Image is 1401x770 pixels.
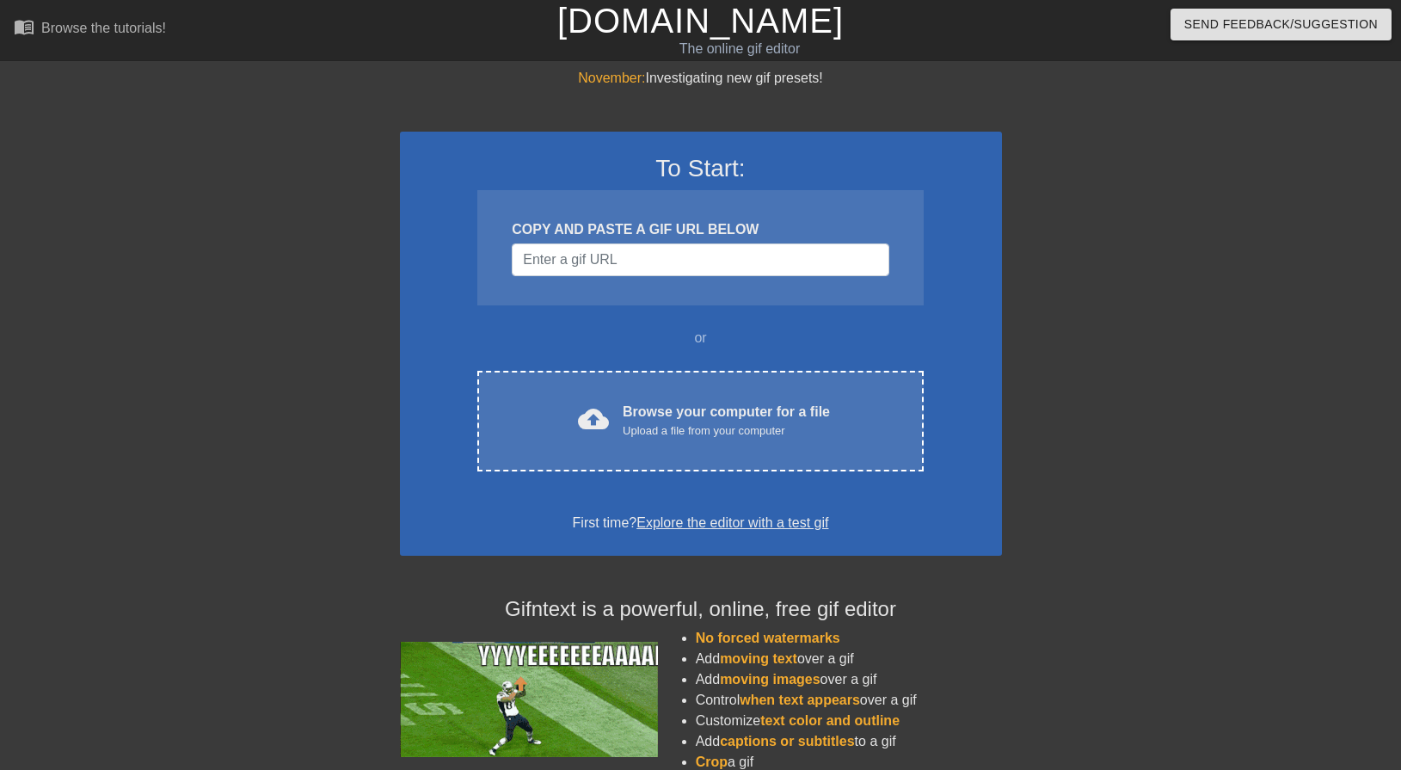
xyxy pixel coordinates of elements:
li: Add over a gif [696,669,1002,690]
span: captions or subtitles [720,734,854,748]
a: Browse the tutorials! [14,16,166,43]
span: Send Feedback/Suggestion [1184,14,1378,35]
img: football_small.gif [400,642,658,757]
a: [DOMAIN_NAME] [557,2,844,40]
div: Browse your computer for a file [623,402,830,440]
input: Username [512,243,888,276]
li: Customize [696,711,1002,731]
span: moving text [720,651,797,666]
span: cloud_upload [578,403,609,434]
li: Add to a gif [696,731,1002,752]
span: November: [578,71,645,85]
div: Browse the tutorials! [41,21,166,35]
div: Investigating new gif presets! [400,68,1002,89]
span: when text appears [740,693,860,707]
li: Add over a gif [696,649,1002,669]
button: Send Feedback/Suggestion [1171,9,1392,40]
div: Upload a file from your computer [623,422,830,440]
span: text color and outline [760,713,900,728]
span: Crop [696,755,728,769]
span: No forced watermarks [696,631,840,645]
li: Control over a gif [696,690,1002,711]
a: Explore the editor with a test gif [636,515,828,530]
div: First time? [422,513,980,533]
div: COPY AND PASTE A GIF URL BELOW [512,219,888,240]
span: moving images [720,672,820,687]
div: The online gif editor [476,39,1004,59]
span: menu_book [14,16,34,37]
h3: To Start: [422,154,980,183]
div: or [445,328,957,348]
h4: Gifntext is a powerful, online, free gif editor [400,597,1002,622]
